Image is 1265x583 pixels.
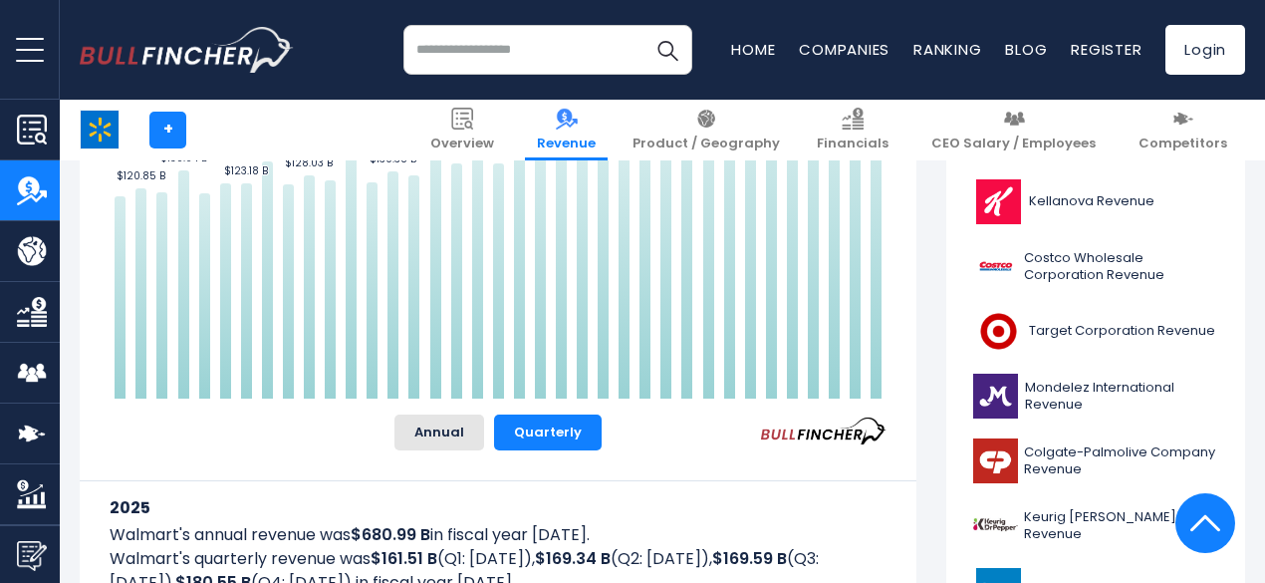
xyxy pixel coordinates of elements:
p: Walmart's annual revenue was in fiscal year [DATE]. [110,523,886,547]
a: Register [1071,39,1141,60]
a: Blog [1005,39,1047,60]
a: Costco Wholesale Corporation Revenue [961,239,1230,294]
a: Companies [799,39,889,60]
a: Keurig [PERSON_NAME] Revenue [961,498,1230,553]
button: Annual [394,415,484,450]
b: $680.99 B [351,523,430,546]
a: Kellanova Revenue [961,174,1230,229]
a: CEO Salary / Employees [919,100,1108,160]
a: Target Corporation Revenue [961,304,1230,359]
a: + [149,112,186,148]
a: Product / Geography [621,100,792,160]
img: bullfincher logo [80,27,294,73]
img: WMT logo [81,111,119,148]
text: $128.03 B [285,155,333,170]
span: Revenue [537,136,596,152]
span: Overview [430,136,494,152]
b: $169.34 B [535,547,611,570]
img: CL logo [973,438,1018,483]
a: Login [1165,25,1245,75]
img: TGT logo [973,309,1023,354]
a: Revenue [525,100,608,160]
a: Mondelez International Revenue [961,369,1230,424]
a: Go to homepage [80,27,294,73]
b: $161.51 B [371,547,437,570]
text: $123.18 B [224,163,268,178]
img: KDP logo [973,503,1018,548]
text: $120.85 B [117,168,165,183]
span: Product / Geography [632,136,780,152]
a: Overview [418,100,506,160]
img: COST logo [973,244,1018,289]
span: Financials [817,136,888,152]
h3: 2025 [110,495,886,520]
a: Ranking [913,39,981,60]
span: CEO Salary / Employees [931,136,1096,152]
button: Quarterly [494,415,602,450]
a: Financials [805,100,900,160]
a: Competitors [1127,100,1239,160]
a: Colgate-Palmolive Company Revenue [961,434,1230,488]
b: $169.59 B [712,547,787,570]
button: Search [642,25,692,75]
span: Competitors [1138,136,1227,152]
img: K logo [973,179,1023,224]
img: MDLZ logo [973,374,1019,419]
a: Home [731,39,775,60]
